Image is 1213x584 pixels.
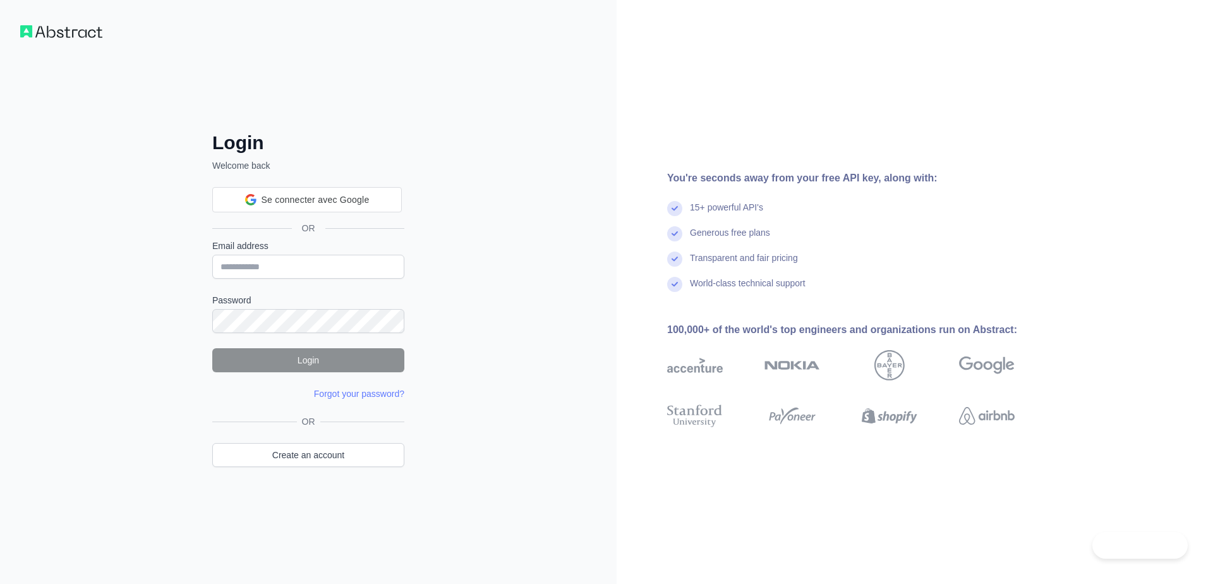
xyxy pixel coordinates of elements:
p: Welcome back [212,159,404,172]
iframe: Toggle Customer Support [1092,532,1188,559]
h2: Login [212,131,404,154]
div: You're seconds away from your free API key, along with: [667,171,1055,186]
span: OR [292,222,325,234]
div: Se connecter avec Google [212,187,402,212]
div: World-class technical support [690,277,806,302]
a: Create an account [212,443,404,467]
img: accenture [667,350,723,380]
img: Workflow [20,25,102,38]
div: 15+ powerful API's [690,201,763,226]
img: google [959,350,1015,380]
img: stanford university [667,402,723,430]
img: nokia [764,350,820,380]
span: OR [297,415,320,428]
div: Generous free plans [690,226,770,252]
img: check mark [667,201,682,216]
img: shopify [862,402,917,430]
img: check mark [667,252,682,267]
div: Transparent and fair pricing [690,252,798,277]
span: Se connecter avec Google [262,193,370,207]
label: Email address [212,240,404,252]
img: bayer [874,350,905,380]
label: Password [212,294,404,307]
div: 100,000+ of the world's top engineers and organizations run on Abstract: [667,322,1055,338]
img: airbnb [959,402,1015,430]
img: payoneer [764,402,820,430]
img: check mark [667,277,682,292]
img: check mark [667,226,682,241]
a: Forgot your password? [314,389,404,399]
button: Login [212,348,404,372]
